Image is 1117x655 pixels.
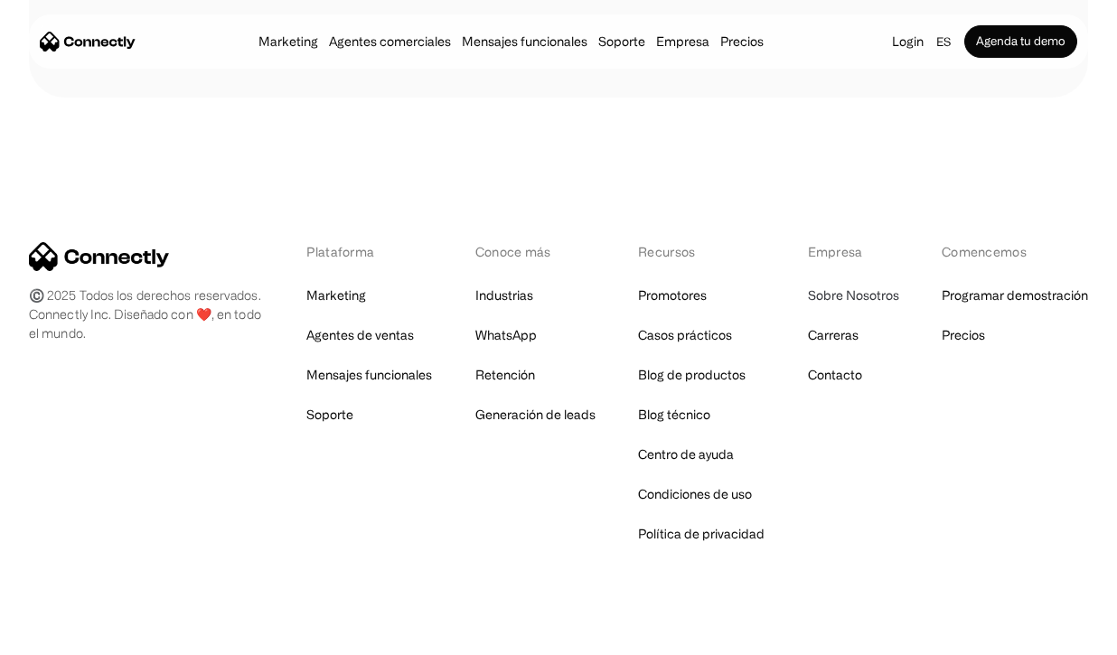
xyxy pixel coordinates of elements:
a: Condiciones de uso [638,482,752,507]
div: Plataforma [306,242,432,261]
a: Industrias [475,283,533,308]
a: Mensajes funcionales [306,362,432,388]
div: es [929,29,964,54]
a: Marketing [253,34,324,49]
a: home [40,28,136,55]
div: Empresa [808,242,899,261]
a: Precios [715,34,769,49]
a: Precios [942,323,985,348]
div: es [936,29,951,54]
a: Sobre Nosotros [808,283,899,308]
a: Casos prácticos [638,323,732,348]
a: Soporte [306,402,353,427]
div: Conoce más [475,242,596,261]
a: Contacto [808,362,862,388]
a: Política de privacidad [638,521,765,547]
a: Marketing [306,283,366,308]
a: Carreras [808,323,859,348]
a: Blog de productos [638,362,746,388]
a: Generación de leads [475,402,596,427]
a: WhatsApp [475,323,537,348]
a: Promotores [638,283,707,308]
a: Mensajes funcionales [456,34,593,49]
a: Agenda tu demo [964,25,1077,58]
a: Programar demostración [942,283,1088,308]
div: Empresa [656,29,709,54]
a: Agentes comerciales [324,34,456,49]
aside: Language selected: Español [18,622,108,649]
a: Retención [475,362,535,388]
a: Centro de ayuda [638,442,734,467]
a: Agentes de ventas [306,323,414,348]
a: Login [887,29,929,54]
div: Recursos [638,242,765,261]
ul: Language list [36,623,108,649]
div: Empresa [651,29,715,54]
a: Blog técnico [638,402,710,427]
a: Soporte [593,34,651,49]
div: Comencemos [942,242,1088,261]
